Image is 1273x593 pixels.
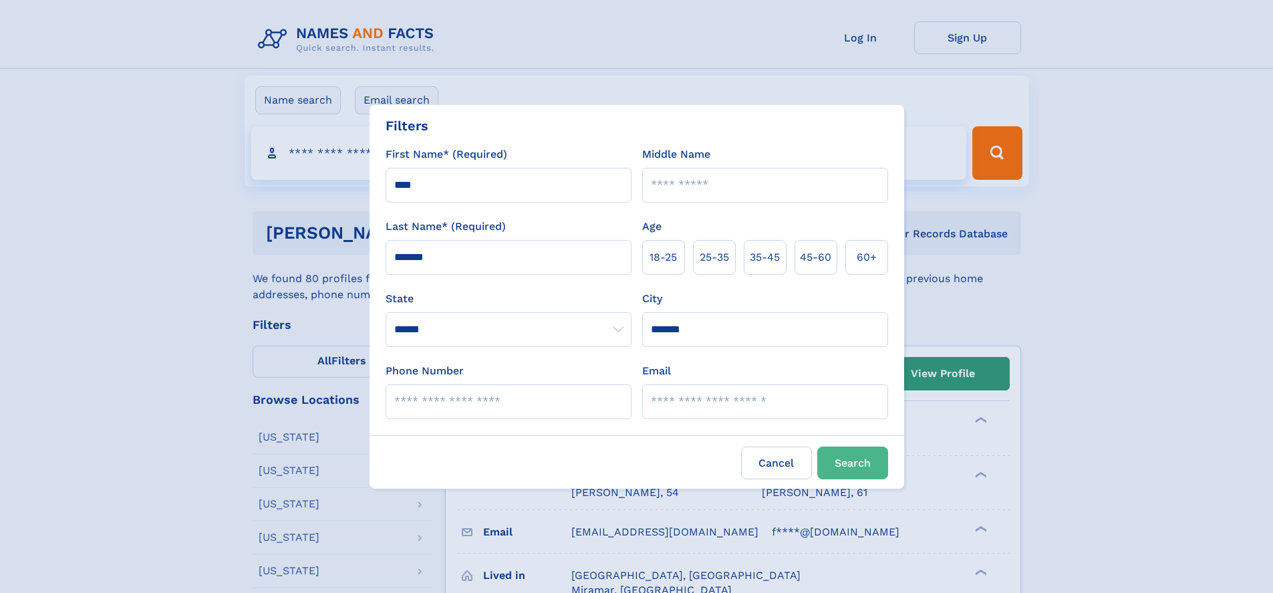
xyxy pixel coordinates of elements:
label: State [386,291,631,307]
button: Search [817,447,888,479]
label: First Name* (Required) [386,146,507,162]
label: Phone Number [386,363,464,379]
label: Middle Name [642,146,710,162]
label: Cancel [741,447,812,479]
span: 60+ [857,249,877,265]
label: City [642,291,662,307]
div: Filters [386,116,428,136]
span: 18‑25 [650,249,677,265]
label: Email [642,363,671,379]
span: 25‑35 [700,249,729,265]
label: Age [642,219,662,235]
label: Last Name* (Required) [386,219,506,235]
span: 45‑60 [800,249,831,265]
span: 35‑45 [750,249,780,265]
